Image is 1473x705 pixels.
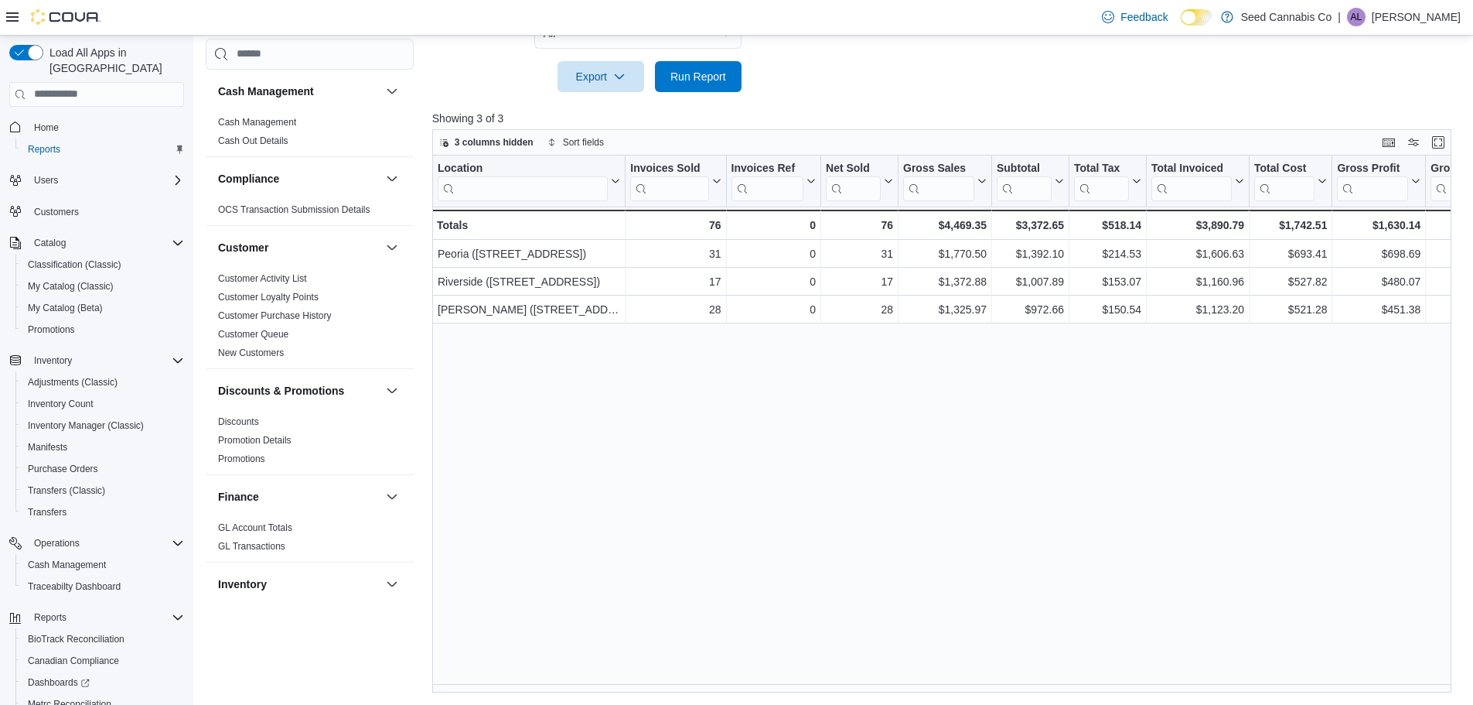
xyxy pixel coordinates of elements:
[903,161,987,200] button: Gross Sales
[1337,216,1420,234] div: $1,630.14
[1074,300,1141,319] div: $150.54
[28,506,66,518] span: Transfers
[218,540,285,553] span: GL Transactions
[3,350,190,371] button: Inventory
[22,277,120,296] a: My Catalog (Classic)
[218,84,380,99] button: Cash Management
[218,435,292,446] a: Promotion Details
[218,328,288,341] span: Customer Queue
[28,608,184,627] span: Reports
[22,556,184,574] span: Cash Management
[567,61,635,92] span: Export
[1074,245,1141,263] div: $214.53
[15,554,190,576] button: Cash Management
[22,373,184,392] span: Adjustments (Classic)
[28,484,105,497] span: Transfers (Classic)
[1074,161,1129,200] div: Total Tax
[218,272,307,285] span: Customer Activity List
[1379,133,1398,152] button: Keyboard shortcuts
[28,258,121,271] span: Classification (Classic)
[206,412,414,474] div: Discounts & Promotions
[997,272,1064,291] div: $1,007.89
[22,416,150,435] a: Inventory Manager (Classic)
[218,434,292,447] span: Promotion Details
[15,628,190,650] button: BioTrack Reconciliation
[28,441,67,453] span: Manifests
[1181,9,1213,26] input: Dark Mode
[34,174,58,187] span: Users
[218,577,380,592] button: Inventory
[1151,161,1232,200] div: Total Invoiced
[28,534,86,553] button: Operations
[218,84,314,99] h3: Cash Management
[43,45,184,76] span: Load All Apps in [GEOGRAPHIC_DATA]
[218,204,370,216] span: OCS Transaction Submission Details
[22,438,73,457] a: Manifests
[218,383,380,399] button: Discounts & Promotions
[28,633,124,645] span: BioTrack Reconciliation
[383,82,401,101] button: Cash Management
[1074,161,1141,200] button: Total Tax
[1096,2,1174,33] a: Feedback
[1151,161,1244,200] button: Total Invoiced
[22,299,109,317] a: My Catalog (Beta)
[997,161,1052,176] div: Subtotal
[1151,300,1244,319] div: $1,123.20
[28,676,90,689] span: Dashboards
[218,453,265,465] span: Promotions
[670,69,726,84] span: Run Report
[28,118,65,137] a: Home
[28,171,184,190] span: Users
[1151,245,1244,263] div: $1,606.63
[1074,161,1129,176] div: Total Tax
[1338,8,1341,26] p: |
[206,200,414,225] div: Compliance
[28,143,60,156] span: Reports
[31,9,101,25] img: Cova
[1074,216,1141,234] div: $518.14
[1429,133,1447,152] button: Enter fullscreen
[997,161,1052,200] div: Subtotal
[15,480,190,501] button: Transfers (Classic)
[997,300,1064,319] div: $972.66
[218,273,307,284] a: Customer Activity List
[731,245,815,263] div: 0
[34,354,72,367] span: Inventory
[15,275,190,297] button: My Catalog (Classic)
[22,481,111,500] a: Transfers (Classic)
[22,140,184,159] span: Reports
[630,245,721,263] div: 31
[218,489,259,505] h3: Finance
[28,376,118,388] span: Adjustments (Classic)
[22,320,81,339] a: Promotions
[826,161,893,200] button: Net Sold
[903,161,974,176] div: Gross Sales
[563,136,604,149] span: Sort fields
[903,216,987,234] div: $4,469.35
[28,580,121,593] span: Traceabilty Dashboard
[432,111,1462,126] p: Showing 3 of 3
[22,673,96,692] a: Dashboards
[1254,245,1327,263] div: $693.41
[22,320,184,339] span: Promotions
[28,323,75,336] span: Promotions
[541,133,610,152] button: Sort fields
[826,161,881,200] div: Net Sold
[218,416,259,427] a: Discounts
[34,237,66,249] span: Catalog
[218,489,380,505] button: Finance
[22,503,184,522] span: Transfers
[22,577,127,596] a: Traceabilty Dashboard
[218,240,380,255] button: Customer
[34,121,59,134] span: Home
[1254,161,1314,176] div: Total Cost
[731,161,803,200] div: Invoices Ref
[997,161,1064,200] button: Subtotal
[630,161,708,176] div: Invoices Sold
[731,216,815,234] div: 0
[15,458,190,480] button: Purchase Orders
[28,398,94,410] span: Inventory Count
[22,652,184,670] span: Canadian Compliance
[1337,161,1408,176] div: Gross Profit
[22,460,104,478] a: Purchase Orders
